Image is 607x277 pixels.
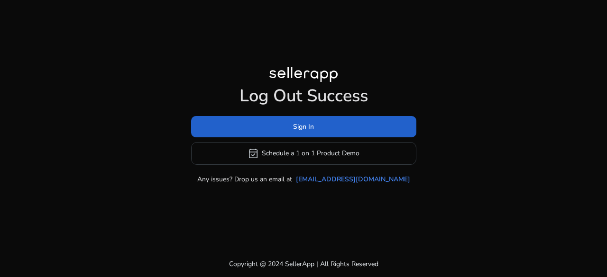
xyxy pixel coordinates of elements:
span: Sign In [293,122,314,132]
button: event_availableSchedule a 1 on 1 Product Demo [191,142,416,165]
h1: Log Out Success [191,86,416,106]
a: [EMAIL_ADDRESS][DOMAIN_NAME] [296,174,410,184]
button: Sign In [191,116,416,137]
span: event_available [248,148,259,159]
p: Any issues? Drop us an email at [197,174,292,184]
